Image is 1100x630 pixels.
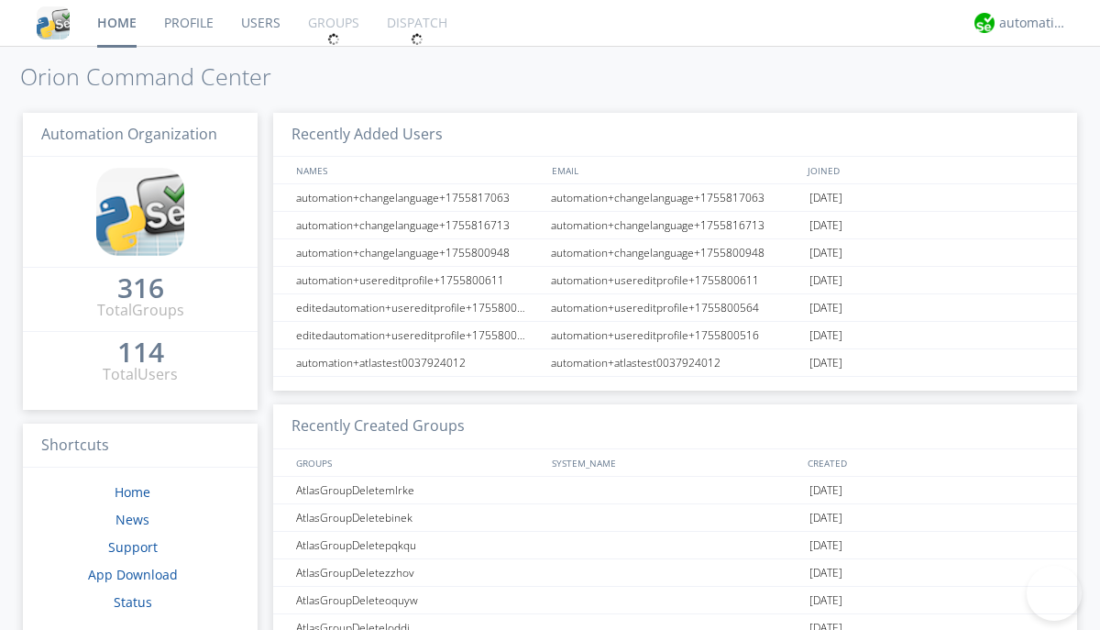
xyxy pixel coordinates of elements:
[273,349,1077,377] a: automation+atlastest0037924012automation+atlastest0037924012[DATE]
[291,294,545,321] div: editedautomation+usereditprofile+1755800564
[291,504,545,531] div: AtlasGroupDeletebinek
[273,239,1077,267] a: automation+changelanguage+1755800948automation+changelanguage+1755800948[DATE]
[273,587,1077,614] a: AtlasGroupDeleteoquyw[DATE]
[547,157,803,183] div: EMAIL
[809,184,842,212] span: [DATE]
[291,587,545,613] div: AtlasGroupDeleteoquyw
[114,593,152,611] a: Status
[115,483,150,501] a: Home
[273,212,1077,239] a: automation+changelanguage+1755816713automation+changelanguage+1755816713[DATE]
[291,449,543,476] div: GROUPS
[97,300,184,321] div: Total Groups
[273,504,1077,532] a: AtlasGroupDeletebinek[DATE]
[546,349,805,376] div: automation+atlastest0037924012
[291,184,545,211] div: automation+changelanguage+1755817063
[291,322,545,348] div: editedautomation+usereditprofile+1755800516
[273,184,1077,212] a: automation+changelanguage+1755817063automation+changelanguage+1755817063[DATE]
[117,279,164,300] a: 316
[41,124,217,144] span: Automation Organization
[809,559,842,587] span: [DATE]
[291,239,545,266] div: automation+changelanguage+1755800948
[546,322,805,348] div: automation+usereditprofile+1755800516
[291,349,545,376] div: automation+atlastest0037924012
[809,267,842,294] span: [DATE]
[546,184,805,211] div: automation+changelanguage+1755817063
[999,14,1068,32] div: automation+atlas
[974,13,995,33] img: d2d01cd9b4174d08988066c6d424eccd
[88,566,178,583] a: App Download
[546,239,805,266] div: automation+changelanguage+1755800948
[809,349,842,377] span: [DATE]
[1027,566,1082,621] iframe: Toggle Customer Support
[117,343,164,361] div: 114
[103,364,178,385] div: Total Users
[803,449,1060,476] div: CREATED
[37,6,70,39] img: cddb5a64eb264b2086981ab96f4c1ba7
[273,532,1077,559] a: AtlasGroupDeletepqkqu[DATE]
[273,267,1077,294] a: automation+usereditprofile+1755800611automation+usereditprofile+1755800611[DATE]
[273,113,1077,158] h3: Recently Added Users
[809,294,842,322] span: [DATE]
[291,267,545,293] div: automation+usereditprofile+1755800611
[96,168,184,256] img: cddb5a64eb264b2086981ab96f4c1ba7
[273,322,1077,349] a: editedautomation+usereditprofile+1755800516automation+usereditprofile+1755800516[DATE]
[291,157,543,183] div: NAMES
[273,477,1077,504] a: AtlasGroupDeletemlrke[DATE]
[291,532,545,558] div: AtlasGroupDeletepqkqu
[809,477,842,504] span: [DATE]
[809,322,842,349] span: [DATE]
[546,294,805,321] div: automation+usereditprofile+1755800564
[411,33,423,46] img: spin.svg
[273,294,1077,322] a: editedautomation+usereditprofile+1755800564automation+usereditprofile+1755800564[DATE]
[273,404,1077,449] h3: Recently Created Groups
[117,279,164,297] div: 316
[803,157,1060,183] div: JOINED
[809,212,842,239] span: [DATE]
[809,587,842,614] span: [DATE]
[327,33,340,46] img: spin.svg
[117,343,164,364] a: 114
[546,212,805,238] div: automation+changelanguage+1755816713
[273,559,1077,587] a: AtlasGroupDeletezzhov[DATE]
[546,267,805,293] div: automation+usereditprofile+1755800611
[809,504,842,532] span: [DATE]
[291,212,545,238] div: automation+changelanguage+1755816713
[115,511,149,528] a: News
[291,559,545,586] div: AtlasGroupDeletezzhov
[809,532,842,559] span: [DATE]
[108,538,158,556] a: Support
[547,449,803,476] div: SYSTEM_NAME
[809,239,842,267] span: [DATE]
[23,424,258,469] h3: Shortcuts
[291,477,545,503] div: AtlasGroupDeletemlrke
